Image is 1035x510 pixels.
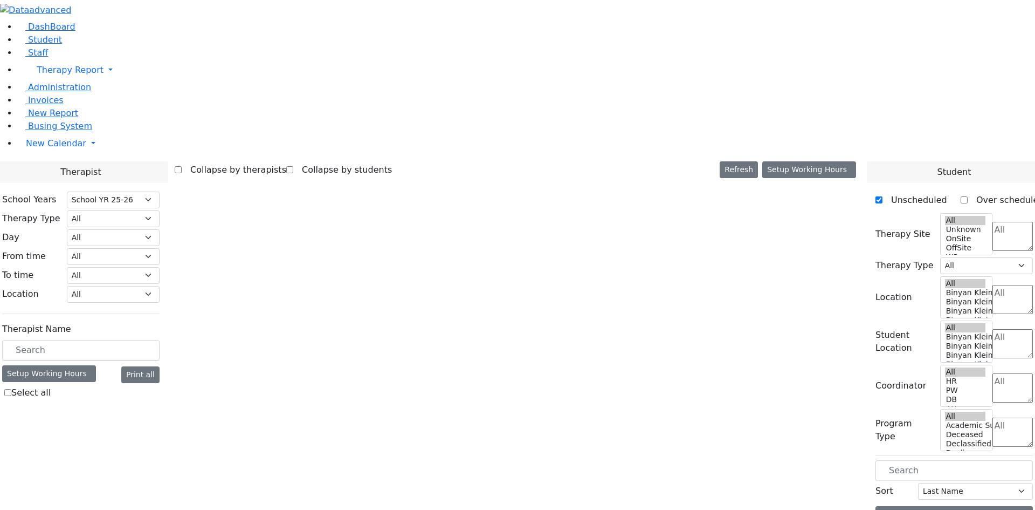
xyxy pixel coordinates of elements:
[945,216,986,225] option: All
[11,386,51,399] label: Select all
[28,47,48,58] span: Staff
[992,222,1033,251] textarea: Search
[2,231,19,244] label: Day
[875,460,1033,481] input: Search
[28,22,75,32] span: DashBoard
[28,95,64,105] span: Invoices
[945,386,986,395] option: PW
[945,368,986,377] option: All
[875,228,930,241] label: Therapy Site
[17,22,75,32] a: DashBoard
[937,166,971,179] span: Student
[945,243,986,253] option: OffSite
[875,291,912,304] label: Location
[945,439,986,448] option: Declassified
[875,379,926,392] label: Coordinator
[293,161,392,179] label: Collapse by students
[2,365,96,382] div: Setup Working Hours
[875,417,934,443] label: Program Type
[60,166,101,179] span: Therapist
[945,225,986,234] option: Unknown
[875,259,934,272] label: Therapy Type
[182,161,286,179] label: Collapse by therapists
[945,234,986,243] option: OnSite
[17,82,91,92] a: Administration
[28,82,91,92] span: Administration
[2,288,39,301] label: Location
[945,448,986,458] option: Declines
[17,108,78,118] a: New Report
[121,366,160,383] button: Print all
[28,35,62,45] span: Student
[2,269,33,282] label: To time
[720,161,758,178] button: Refresh
[17,133,1035,154] a: New Calendar
[945,279,986,288] option: All
[945,316,986,325] option: Binyan Klein 2
[992,329,1033,358] textarea: Search
[17,59,1035,81] a: Therapy Report
[762,161,856,178] button: Setup Working Hours
[2,323,71,336] label: Therapist Name
[2,340,160,361] input: Search
[2,193,56,206] label: School Years
[875,485,893,498] label: Sort
[945,377,986,386] option: HR
[945,412,986,421] option: All
[28,108,78,118] span: New Report
[945,351,986,360] option: Binyan Klein 3
[945,395,986,404] option: DB
[945,297,986,307] option: Binyan Klein 4
[945,421,986,430] option: Academic Support
[37,65,103,75] span: Therapy Report
[945,342,986,351] option: Binyan Klein 4
[945,360,986,369] option: Binyan Klein 2
[2,250,46,263] label: From time
[992,285,1033,314] textarea: Search
[945,288,986,297] option: Binyan Klein 5
[17,35,62,45] a: Student
[945,253,986,262] option: WP
[17,121,92,131] a: Busing System
[945,430,986,439] option: Deceased
[2,212,60,225] label: Therapy Type
[945,307,986,316] option: Binyan Klein 3
[945,332,986,342] option: Binyan Klein 5
[992,418,1033,447] textarea: Search
[945,404,986,413] option: AH
[945,323,986,332] option: All
[992,373,1033,403] textarea: Search
[875,329,934,355] label: Student Location
[17,47,48,58] a: Staff
[882,192,947,209] label: Unscheduled
[26,138,86,148] span: New Calendar
[28,121,92,131] span: Busing System
[17,95,64,105] a: Invoices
